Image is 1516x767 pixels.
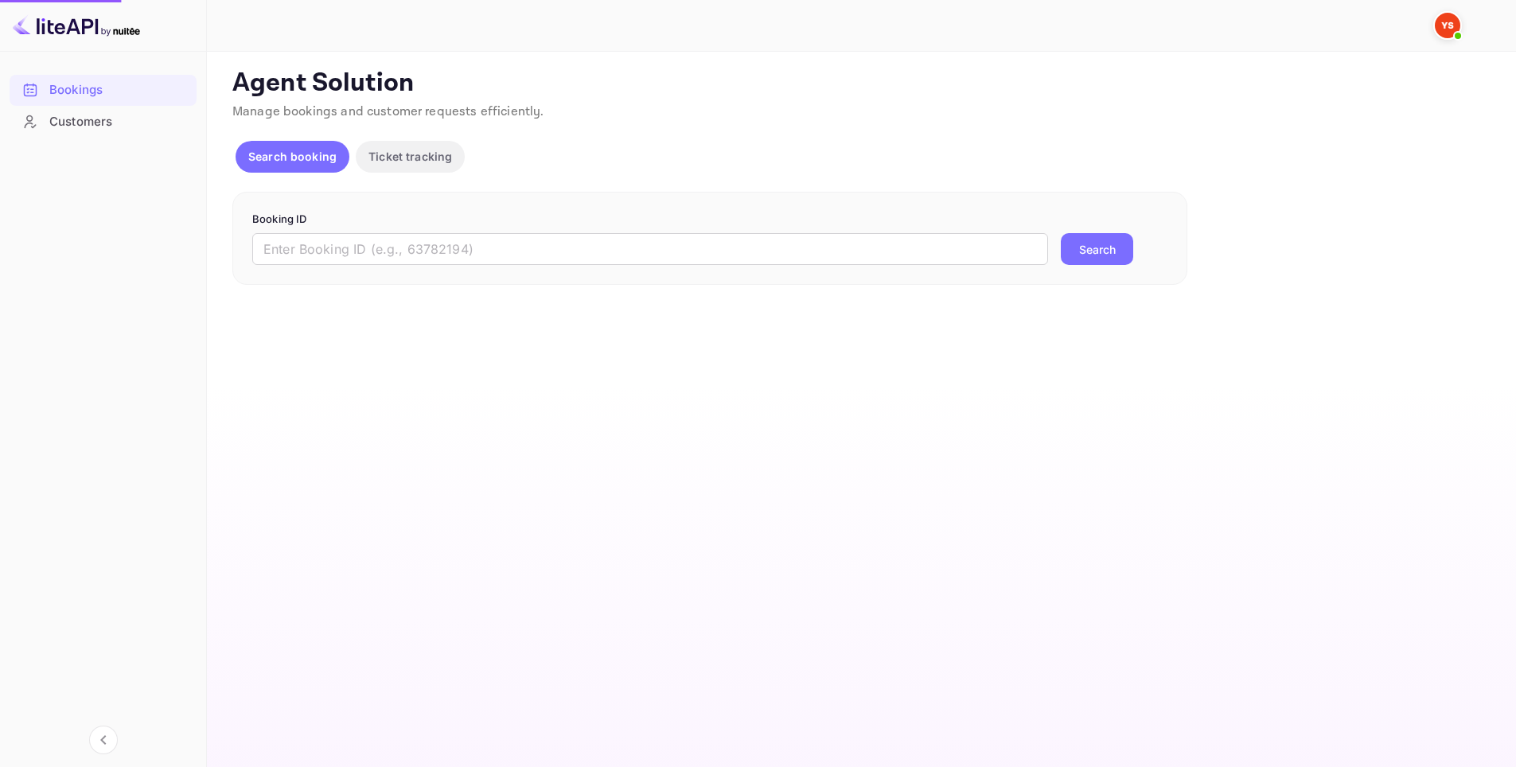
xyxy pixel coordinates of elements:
[10,107,197,138] div: Customers
[13,13,140,38] img: LiteAPI logo
[49,81,189,99] div: Bookings
[10,107,197,136] a: Customers
[368,148,452,165] p: Ticket tracking
[232,68,1487,99] p: Agent Solution
[1435,13,1460,38] img: Yandex Support
[252,233,1048,265] input: Enter Booking ID (e.g., 63782194)
[252,212,1167,228] p: Booking ID
[1061,233,1133,265] button: Search
[89,726,118,754] button: Collapse navigation
[10,75,197,104] a: Bookings
[10,75,197,106] div: Bookings
[248,148,337,165] p: Search booking
[49,113,189,131] div: Customers
[232,103,544,120] span: Manage bookings and customer requests efficiently.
